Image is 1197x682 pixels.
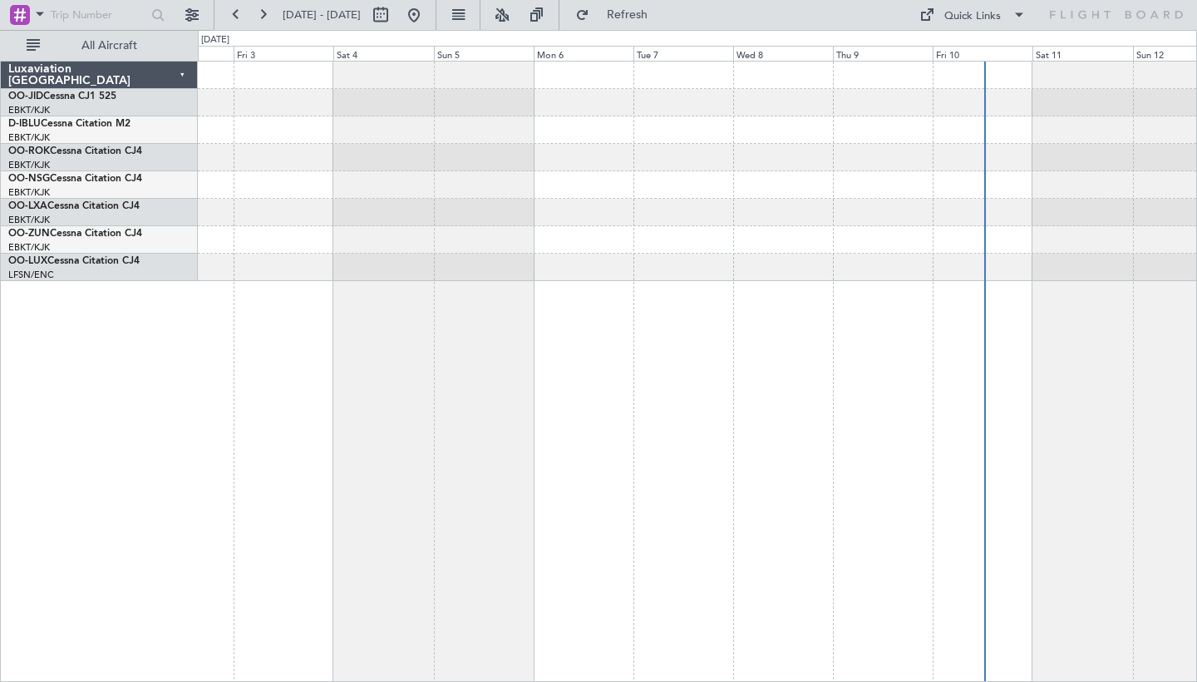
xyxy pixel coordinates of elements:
[944,8,1001,25] div: Quick Links
[8,214,50,226] a: EBKT/KJK
[933,46,1032,61] div: Fri 10
[8,146,142,156] a: OO-ROKCessna Citation CJ4
[434,46,534,61] div: Sun 5
[8,229,50,239] span: OO-ZUN
[733,46,833,61] div: Wed 8
[234,46,333,61] div: Fri 3
[201,33,229,47] div: [DATE]
[568,2,667,28] button: Refresh
[51,2,146,27] input: Trip Number
[43,40,175,52] span: All Aircraft
[8,201,47,211] span: OO-LXA
[911,2,1034,28] button: Quick Links
[593,9,663,21] span: Refresh
[8,159,50,171] a: EBKT/KJK
[8,91,43,101] span: OO-JID
[8,119,41,129] span: D-IBLU
[8,131,50,144] a: EBKT/KJK
[8,91,116,101] a: OO-JIDCessna CJ1 525
[8,256,47,266] span: OO-LUX
[8,174,142,184] a: OO-NSGCessna Citation CJ4
[1032,46,1132,61] div: Sat 11
[18,32,180,59] button: All Aircraft
[283,7,361,22] span: [DATE] - [DATE]
[8,229,142,239] a: OO-ZUNCessna Citation CJ4
[8,269,54,281] a: LFSN/ENC
[633,46,733,61] div: Tue 7
[8,174,50,184] span: OO-NSG
[8,104,50,116] a: EBKT/KJK
[8,186,50,199] a: EBKT/KJK
[333,46,433,61] div: Sat 4
[8,256,140,266] a: OO-LUXCessna Citation CJ4
[534,46,633,61] div: Mon 6
[833,46,933,61] div: Thu 9
[8,201,140,211] a: OO-LXACessna Citation CJ4
[8,241,50,254] a: EBKT/KJK
[8,119,131,129] a: D-IBLUCessna Citation M2
[8,146,50,156] span: OO-ROK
